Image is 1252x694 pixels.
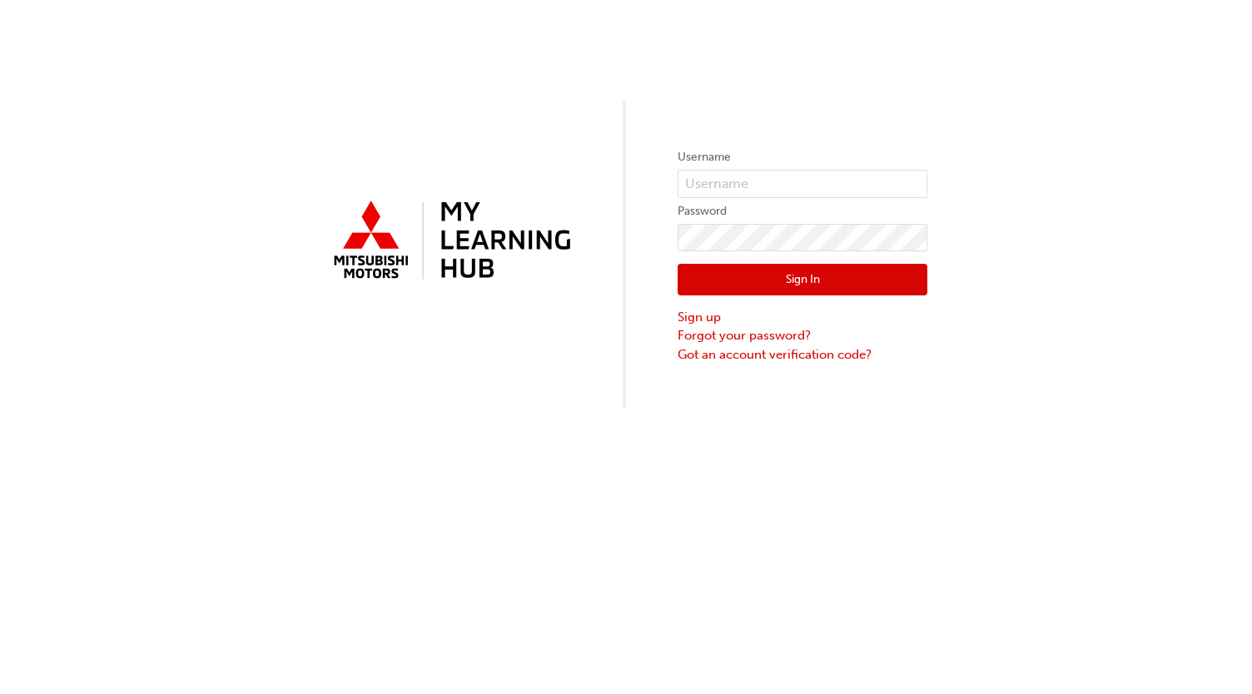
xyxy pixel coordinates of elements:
[678,201,927,221] label: Password
[678,308,927,327] a: Sign up
[678,264,927,295] button: Sign In
[678,326,927,345] a: Forgot your password?
[325,194,574,289] img: mmal
[678,147,927,167] label: Username
[678,345,927,364] a: Got an account verification code?
[678,170,927,198] input: Username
